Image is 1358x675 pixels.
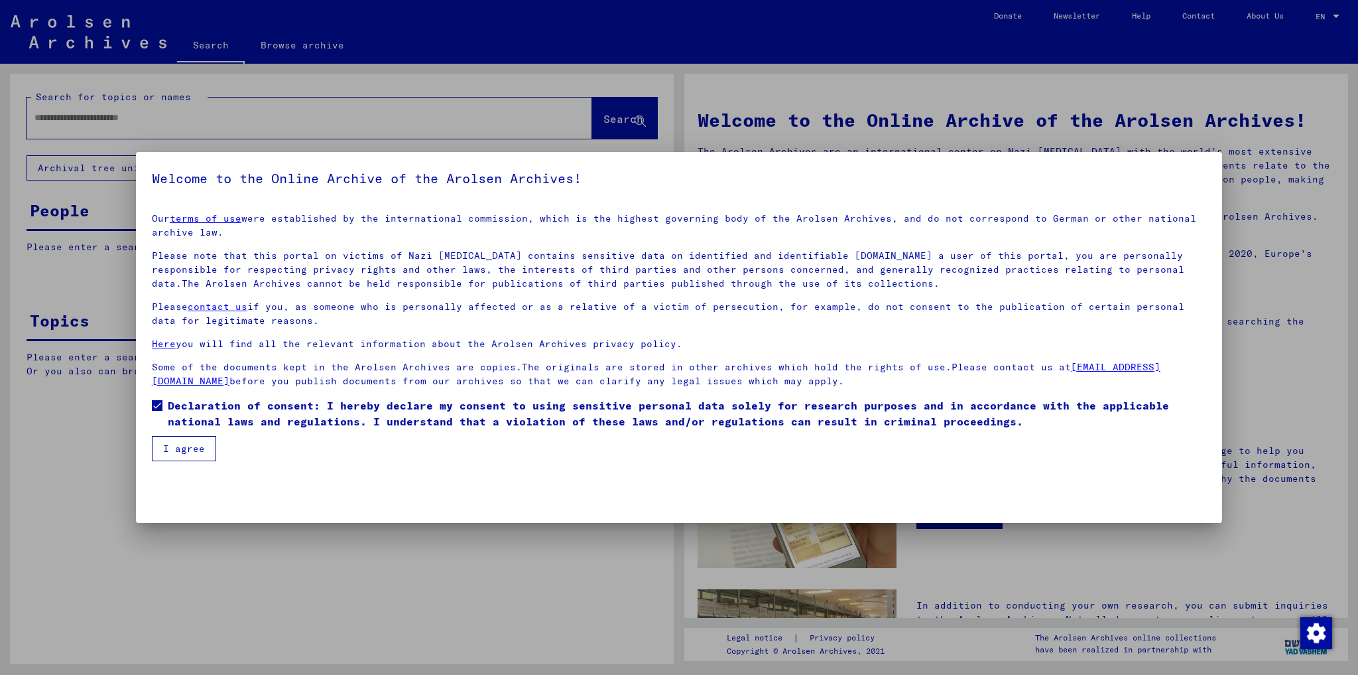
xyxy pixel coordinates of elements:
a: contact us [188,301,247,313]
p: Some of the documents kept in the Arolsen Archives are copies.The originals are stored in other a... [152,360,1206,388]
p: Please note that this portal on victims of Nazi [MEDICAL_DATA] contains sensitive data on identif... [152,249,1206,291]
a: terms of use [170,212,241,224]
button: I agree [152,436,216,461]
p: you will find all the relevant information about the Arolsen Archives privacy policy. [152,337,1206,351]
p: Please if you, as someone who is personally affected or as a relative of a victim of persecution,... [152,300,1206,328]
img: Change consent [1300,617,1332,649]
a: [EMAIL_ADDRESS][DOMAIN_NAME] [152,361,1160,387]
span: Declaration of consent: I hereby declare my consent to using sensitive personal data solely for r... [168,398,1206,429]
h5: Welcome to the Online Archive of the Arolsen Archives! [152,168,1206,189]
p: Our were established by the international commission, which is the highest governing body of the ... [152,212,1206,240]
a: Here [152,338,176,350]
